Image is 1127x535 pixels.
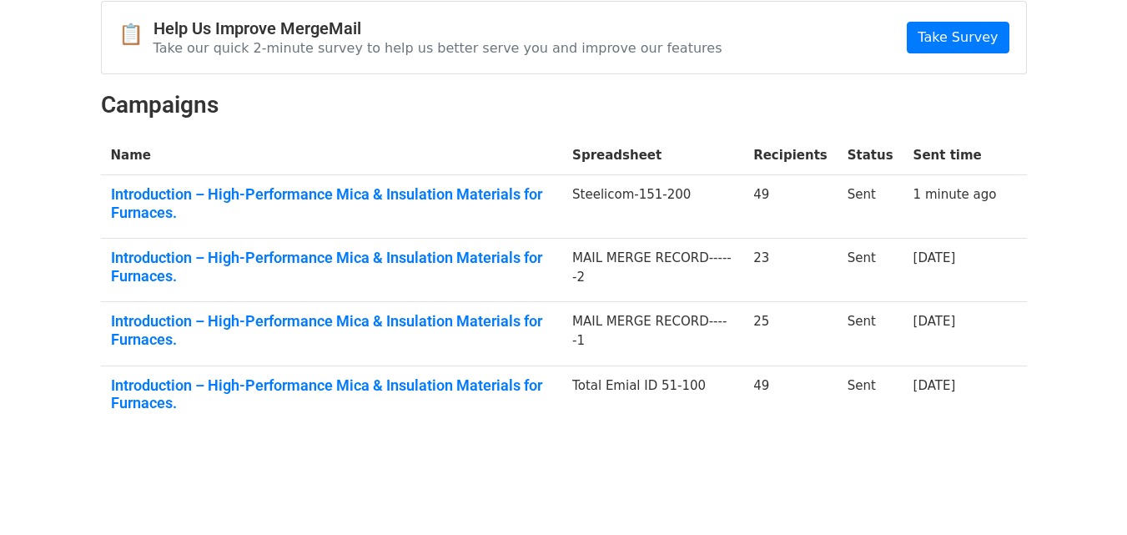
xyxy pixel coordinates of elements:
[111,376,553,412] a: Introduction – High-Performance Mica & Insulation Materials for Furnaces.
[101,136,563,175] th: Name
[1044,455,1127,535] iframe: Chat Widget
[562,366,743,429] td: Total Emial ID 51-100
[838,302,903,366] td: Sent
[562,175,743,239] td: Steelicom-151-200
[743,136,838,175] th: Recipients
[838,366,903,429] td: Sent
[743,175,838,239] td: 49
[562,239,743,302] td: MAIL MERGE RECORD------2
[111,249,553,285] a: Introduction – High-Performance Mica & Insulation Materials for Furnaces.
[913,187,997,202] a: 1 minute ago
[838,239,903,302] td: Sent
[111,185,553,221] a: Introduction – High-Performance Mica & Insulation Materials for Furnaces.
[903,136,1007,175] th: Sent time
[743,366,838,429] td: 49
[838,175,903,239] td: Sent
[111,312,553,348] a: Introduction – High-Performance Mica & Insulation Materials for Furnaces.
[913,250,956,265] a: [DATE]
[562,136,743,175] th: Spreadsheet
[913,314,956,329] a: [DATE]
[838,136,903,175] th: Status
[153,39,722,57] p: Take our quick 2-minute survey to help us better serve you and improve our features
[913,378,956,393] a: [DATE]
[101,91,1027,119] h2: Campaigns
[153,18,722,38] h4: Help Us Improve MergeMail
[907,22,1009,53] a: Take Survey
[743,239,838,302] td: 23
[562,302,743,366] td: MAIL MERGE RECORD-----1
[118,23,153,47] span: 📋
[743,302,838,366] td: 25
